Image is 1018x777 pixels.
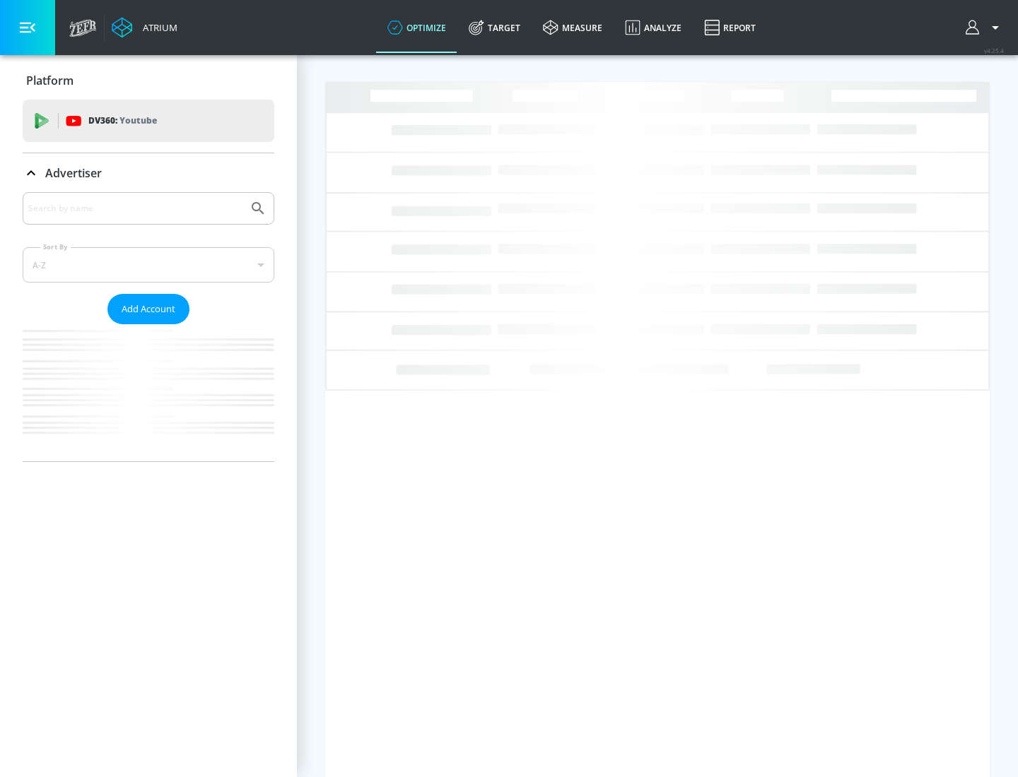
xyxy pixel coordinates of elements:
p: Platform [26,73,74,88]
div: Advertiser [23,192,274,461]
a: Analyze [614,2,693,53]
div: A-Z [23,247,274,283]
span: Add Account [122,301,175,317]
p: Youtube [119,113,157,128]
a: Target [457,2,532,53]
a: measure [532,2,614,53]
button: Add Account [107,294,189,324]
p: DV360: [88,113,157,129]
input: Search by name [28,199,242,218]
div: Atrium [137,21,177,34]
label: Sort By [40,242,71,251]
p: Advertiser [45,165,102,181]
div: DV360: Youtube [23,100,274,142]
div: Advertiser [23,153,274,193]
a: Report [693,2,767,53]
span: v 4.25.4 [984,47,1004,54]
a: Atrium [112,17,177,38]
nav: list of Advertiser [23,324,274,461]
a: optimize [376,2,457,53]
div: Platform [23,61,274,100]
